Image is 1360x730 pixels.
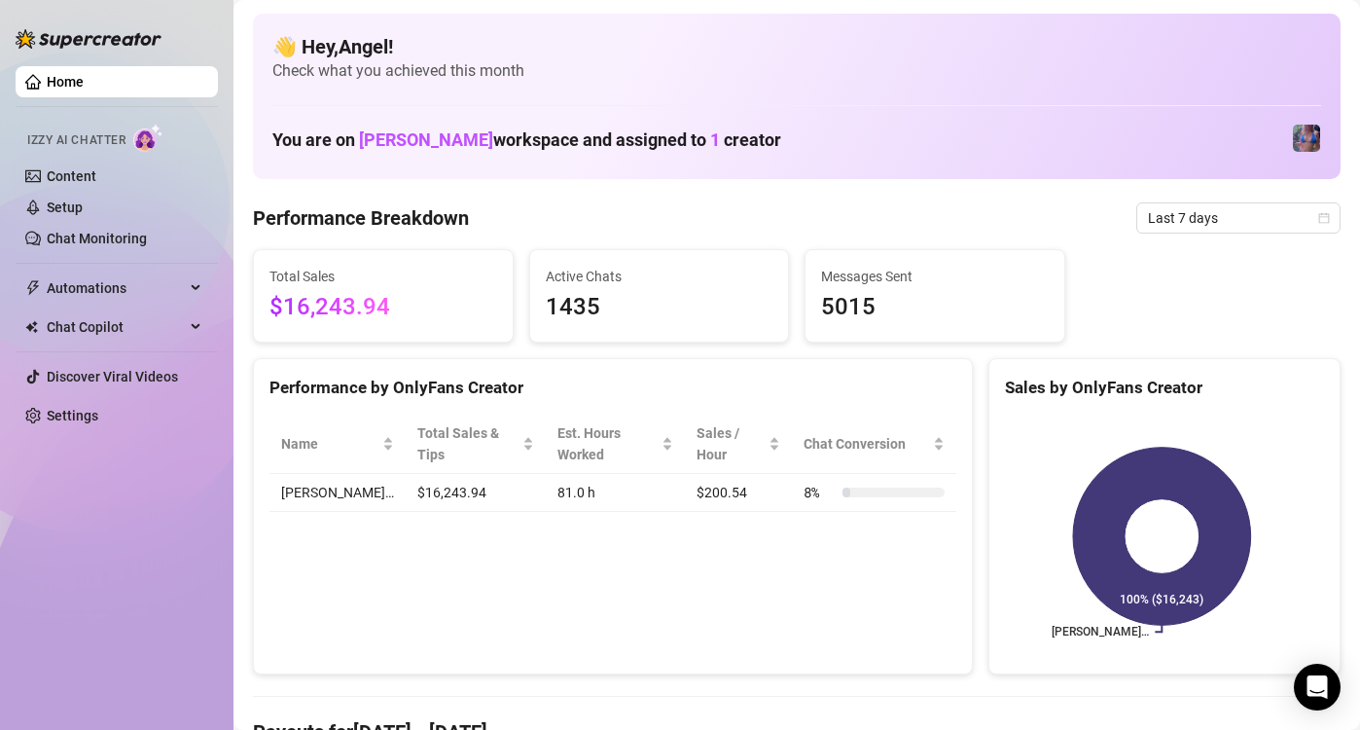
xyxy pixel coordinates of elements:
span: Name [281,433,378,455]
span: thunderbolt [25,280,41,296]
div: Performance by OnlyFans Creator [269,375,956,401]
div: Sales by OnlyFans Creator [1005,375,1324,401]
span: calendar [1318,212,1330,224]
span: Izzy AI Chatter [27,131,125,150]
th: Total Sales & Tips [406,415,546,474]
span: Check what you achieved this month [272,60,1321,82]
img: logo-BBDzfeDw.svg [16,29,161,49]
a: Content [47,168,96,184]
span: Total Sales & Tips [417,422,519,465]
span: Last 7 days [1148,203,1329,233]
a: Settings [47,408,98,423]
img: Jaylie [1293,125,1320,152]
th: Chat Conversion [792,415,956,474]
th: Sales / Hour [685,415,792,474]
div: Open Intercom Messenger [1294,664,1341,711]
a: Setup [47,200,83,215]
span: Sales / Hour [697,422,765,465]
text: [PERSON_NAME]… [1052,626,1149,639]
div: Est. Hours Worked [557,422,658,465]
span: 5015 [821,289,1049,326]
img: Chat Copilot [25,320,38,334]
span: 1 [710,129,720,150]
span: Total Sales [269,266,497,287]
span: Automations [47,273,185,304]
td: $200.54 [685,474,792,512]
span: [PERSON_NAME] [359,129,493,150]
span: Active Chats [546,266,773,287]
td: 81.0 h [546,474,685,512]
h4: Performance Breakdown [253,204,469,232]
td: [PERSON_NAME]… [269,474,406,512]
a: Home [47,74,84,90]
h1: You are on workspace and assigned to creator [272,129,781,151]
td: $16,243.94 [406,474,546,512]
span: 8 % [804,482,835,503]
img: AI Chatter [133,124,163,152]
th: Name [269,415,406,474]
span: Chat Copilot [47,311,185,343]
a: Chat Monitoring [47,231,147,246]
span: Chat Conversion [804,433,929,455]
span: 1435 [546,289,773,326]
span: $16,243.94 [269,289,497,326]
h4: 👋 Hey, Angel ! [272,33,1321,60]
span: Messages Sent [821,266,1049,287]
a: Discover Viral Videos [47,369,178,384]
